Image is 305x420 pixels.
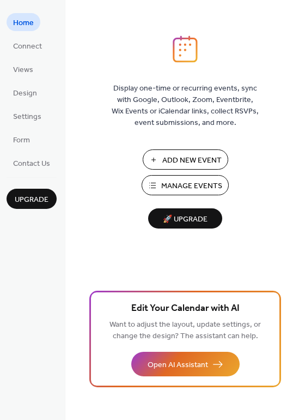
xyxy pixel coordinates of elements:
[161,181,222,192] span: Manage Events
[13,111,41,123] span: Settings
[13,17,34,29] span: Home
[148,359,208,371] span: Open AI Assistant
[155,212,216,227] span: 🚀 Upgrade
[109,317,261,344] span: Want to adjust the layout, update settings, or change the design? The assistant can help.
[7,37,48,55] a: Connect
[7,83,44,101] a: Design
[13,41,42,52] span: Connect
[13,88,37,99] span: Design
[131,301,240,316] span: Edit Your Calendar with AI
[15,194,48,206] span: Upgrade
[7,189,57,209] button: Upgrade
[142,175,229,195] button: Manage Events
[143,149,228,170] button: Add New Event
[7,130,36,148] a: Form
[13,158,50,170] span: Contact Us
[173,35,198,63] img: logo_icon.svg
[148,208,222,229] button: 🚀 Upgrade
[7,60,40,78] a: Views
[112,83,259,129] span: Display one-time or recurring events, sync with Google, Outlook, Zoom, Eventbrite, Wix Events or ...
[162,155,222,166] span: Add New Event
[7,154,57,172] a: Contact Us
[13,64,33,76] span: Views
[13,135,30,146] span: Form
[7,107,48,125] a: Settings
[131,352,240,376] button: Open AI Assistant
[7,13,40,31] a: Home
